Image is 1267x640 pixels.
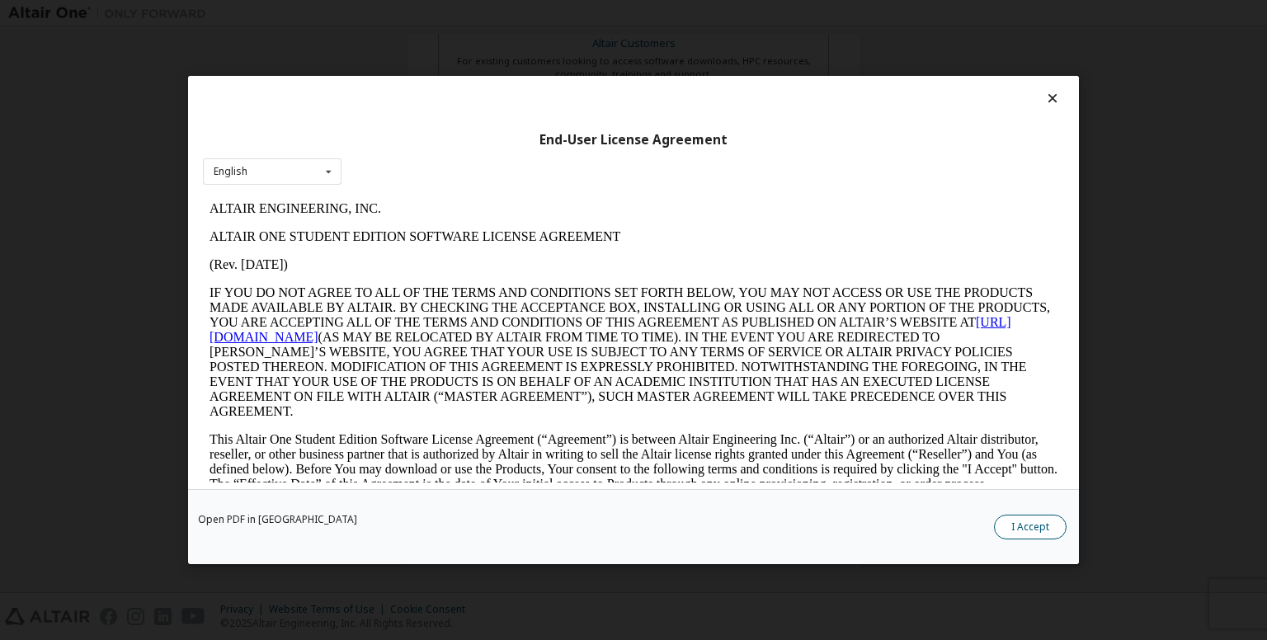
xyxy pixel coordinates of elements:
p: ALTAIR ONE STUDENT EDITION SOFTWARE LICENSE AGREEMENT [7,35,855,49]
p: (Rev. [DATE]) [7,63,855,78]
button: I Accept [994,515,1067,539]
p: IF YOU DO NOT AGREE TO ALL OF THE TERMS AND CONDITIONS SET FORTH BELOW, YOU MAY NOT ACCESS OR USE... [7,91,855,224]
div: English [214,167,247,176]
a: [URL][DOMAIN_NAME] [7,120,808,149]
p: This Altair One Student Edition Software License Agreement (“Agreement”) is between Altair Engine... [7,238,855,297]
a: Open PDF in [GEOGRAPHIC_DATA] [198,515,357,525]
p: ALTAIR ENGINEERING, INC. [7,7,855,21]
div: End-User License Agreement [203,132,1064,148]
